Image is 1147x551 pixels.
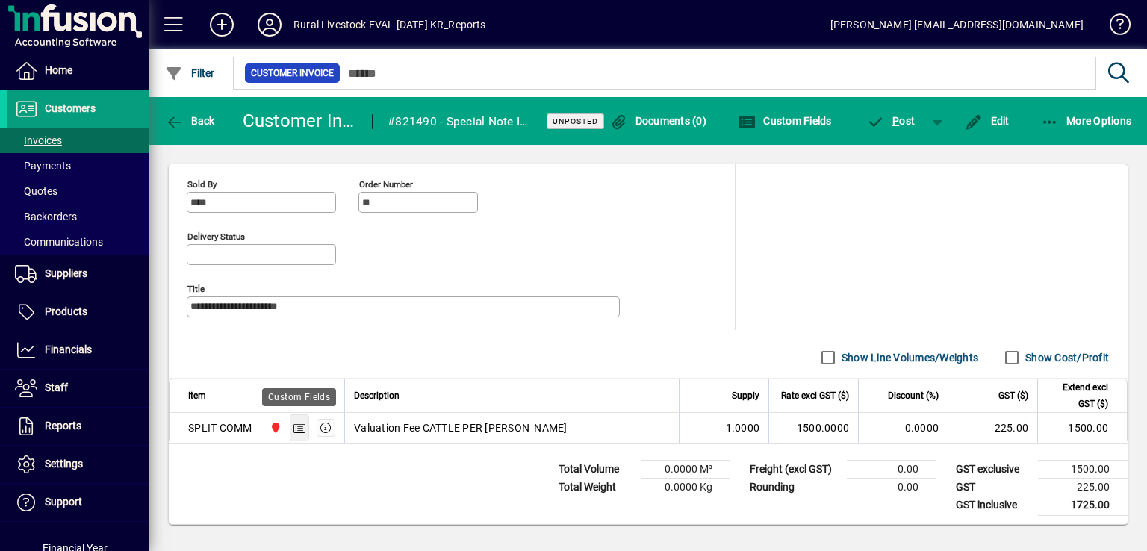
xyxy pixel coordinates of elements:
[888,387,939,404] span: Discount (%)
[1041,115,1132,127] span: More Options
[551,460,641,478] td: Total Volume
[149,108,231,134] app-page-header-button: Back
[948,496,1038,514] td: GST inclusive
[830,13,1084,37] div: [PERSON_NAME] [EMAIL_ADDRESS][DOMAIN_NAME]
[7,255,149,293] a: Suppliers
[266,420,283,436] span: Unallocated
[948,413,1037,443] td: 225.00
[7,484,149,521] a: Support
[187,283,205,293] mat-label: Title
[45,382,68,393] span: Staff
[15,185,57,197] span: Quotes
[965,115,1010,127] span: Edit
[892,115,899,127] span: P
[45,458,83,470] span: Settings
[7,153,149,178] a: Payments
[7,293,149,331] a: Products
[45,267,87,279] span: Suppliers
[1038,478,1128,496] td: 225.00
[867,115,916,127] span: ost
[165,115,215,127] span: Back
[738,115,832,127] span: Custom Fields
[15,160,71,172] span: Payments
[1037,108,1136,134] button: More Options
[188,387,206,404] span: Item
[187,178,217,189] mat-label: Sold by
[1038,496,1128,514] td: 1725.00
[45,343,92,355] span: Financials
[7,52,149,90] a: Home
[734,108,836,134] button: Custom Fields
[7,331,149,369] a: Financials
[161,108,219,134] button: Back
[359,178,413,189] mat-label: Order number
[246,11,293,38] button: Profile
[1022,350,1109,365] label: Show Cost/Profit
[7,178,149,204] a: Quotes
[7,229,149,255] a: Communications
[7,408,149,445] a: Reports
[7,370,149,407] a: Staff
[847,478,936,496] td: 0.00
[7,128,149,153] a: Invoices
[15,236,103,248] span: Communications
[641,478,730,496] td: 0.0000 Kg
[1037,413,1127,443] td: 1500.00
[15,211,77,222] span: Backorders
[1038,460,1128,478] td: 1500.00
[1047,379,1108,412] span: Extend excl GST ($)
[251,66,334,81] span: Customer Invoice
[948,478,1038,496] td: GST
[742,478,847,496] td: Rounding
[858,413,948,443] td: 0.0000
[732,387,759,404] span: Supply
[187,231,245,241] mat-label: Delivery status
[961,108,1013,134] button: Edit
[781,387,849,404] span: Rate excl GST ($)
[354,420,568,435] span: Valuation Fee CATTLE PER [PERSON_NAME]
[1098,3,1128,52] a: Knowledge Base
[7,204,149,229] a: Backorders
[778,420,849,435] div: 1500.0000
[609,115,706,127] span: Documents (0)
[15,134,62,146] span: Invoices
[293,13,486,37] div: Rural Livestock EVAL [DATE] KR_Reports
[45,305,87,317] span: Products
[948,460,1038,478] td: GST exclusive
[860,108,923,134] button: Post
[641,460,730,478] td: 0.0000 M³
[243,109,358,133] div: Customer Invoice
[726,420,760,435] span: 1.0000
[45,64,72,76] span: Home
[45,496,82,508] span: Support
[188,420,252,435] div: SPLIT COMM
[553,116,598,126] span: Unposted
[839,350,978,365] label: Show Line Volumes/Weights
[161,60,219,87] button: Filter
[388,110,528,134] div: #821490 - Special Note Invoice 27
[198,11,246,38] button: Add
[606,108,710,134] button: Documents (0)
[45,420,81,432] span: Reports
[262,388,336,406] div: Custom Fields
[551,478,641,496] td: Total Weight
[165,67,215,79] span: Filter
[998,387,1028,404] span: GST ($)
[354,387,400,404] span: Description
[742,460,847,478] td: Freight (excl GST)
[847,460,936,478] td: 0.00
[7,446,149,483] a: Settings
[45,102,96,114] span: Customers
